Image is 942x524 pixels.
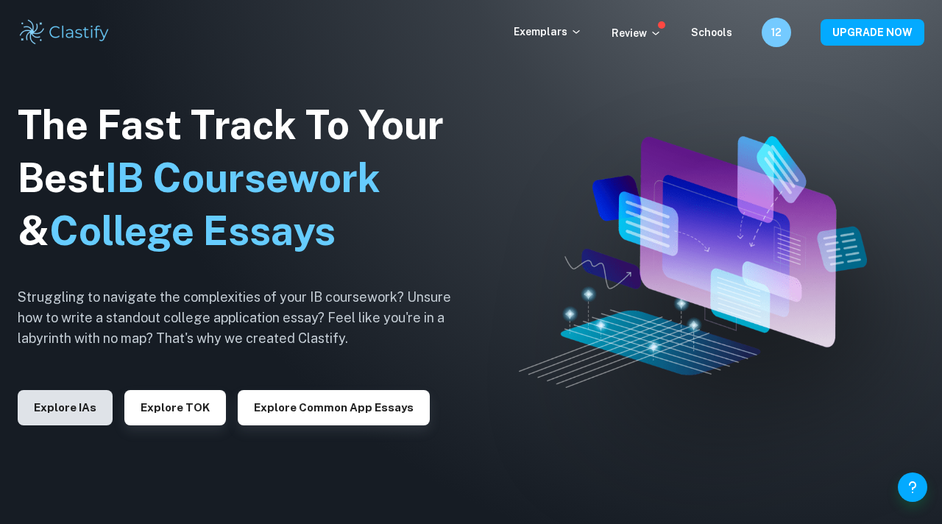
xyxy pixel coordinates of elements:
[18,400,113,414] a: Explore IAs
[514,24,582,40] p: Exemplars
[821,19,924,46] button: UPGRADE NOW
[18,287,474,349] h6: Struggling to navigate the complexities of your IB coursework? Unsure how to write a standout col...
[691,26,732,38] a: Schools
[898,472,927,502] button: Help and Feedback
[768,24,785,40] h6: 12
[18,390,113,425] button: Explore IAs
[519,136,867,388] img: Clastify hero
[238,400,430,414] a: Explore Common App essays
[762,18,791,47] button: 12
[124,400,226,414] a: Explore TOK
[124,390,226,425] button: Explore TOK
[18,99,474,258] h1: The Fast Track To Your Best &
[612,25,662,41] p: Review
[18,18,111,47] img: Clastify logo
[238,390,430,425] button: Explore Common App essays
[105,155,380,201] span: IB Coursework
[49,208,336,254] span: College Essays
